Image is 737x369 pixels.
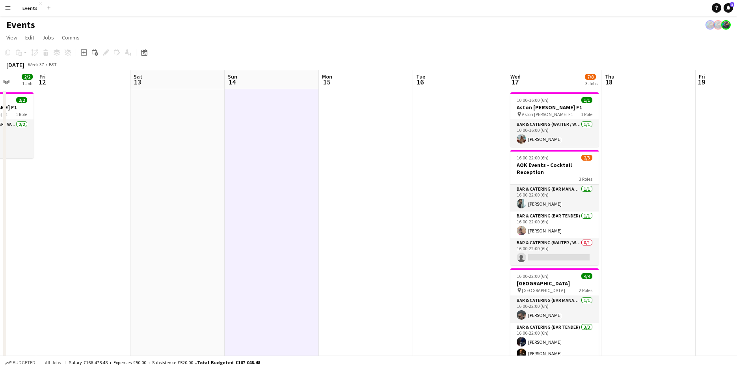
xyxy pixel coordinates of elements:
span: Edit [25,34,34,41]
a: View [3,32,20,43]
span: All jobs [43,360,62,365]
span: Comms [62,34,80,41]
app-user-avatar: Dom Roche [721,20,731,30]
button: Events [16,0,44,16]
h1: Events [6,19,35,31]
div: Salary £166 478.48 + Expenses £50.00 + Subsistence £520.00 = [69,360,260,365]
span: Total Budgeted £167 048.48 [197,360,260,365]
a: Comms [59,32,83,43]
app-user-avatar: Dom Roche [713,20,723,30]
span: 3 [730,2,734,7]
a: Jobs [39,32,57,43]
button: Budgeted [4,358,37,367]
span: Budgeted [13,360,35,365]
span: Week 37 [26,62,46,67]
span: Jobs [42,34,54,41]
div: [DATE] [6,61,24,69]
span: View [6,34,17,41]
a: Edit [22,32,37,43]
div: BST [49,62,57,67]
a: 3 [724,3,733,13]
app-user-avatar: Dom Roche [705,20,715,30]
